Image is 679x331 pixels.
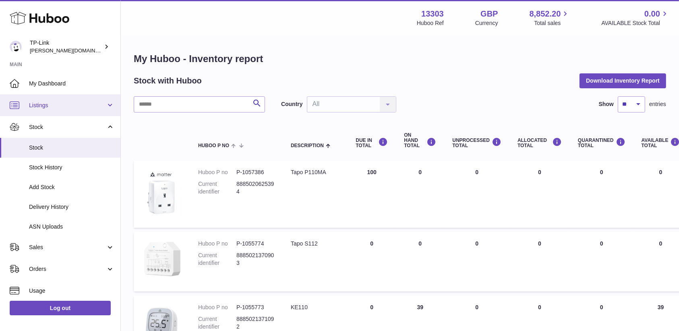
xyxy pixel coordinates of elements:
div: ON HAND Total [404,133,436,149]
div: KE110 [291,304,339,311]
dd: 8885020625394 [236,180,275,196]
a: 8,852.20 Total sales [530,8,570,27]
img: product image [142,240,182,281]
span: Delivery History [29,203,114,211]
span: Stock [29,123,106,131]
dt: Current identifier [198,252,236,267]
dt: Huboo P no [198,240,236,248]
label: Country [281,100,303,108]
img: susie.li@tp-link.com [10,41,22,53]
span: Description [291,143,324,148]
div: ALLOCATED Total [518,137,562,148]
td: 0 [509,160,570,228]
dt: Huboo P no [198,169,236,176]
span: Stock History [29,164,114,171]
span: Total sales [534,19,570,27]
span: 0.00 [644,8,660,19]
td: 100 [348,160,396,228]
span: 0 [600,304,603,310]
div: UNPROCESSED Total [452,137,501,148]
div: Tapo P110MA [291,169,339,176]
span: Add Stock [29,183,114,191]
dd: P-1055773 [236,304,275,311]
span: Listings [29,102,106,109]
td: 0 [396,160,444,228]
span: Stock [29,144,114,152]
div: Tapo S112 [291,240,339,248]
span: Orders [29,265,106,273]
span: Sales [29,244,106,251]
dd: 8885021370903 [236,252,275,267]
h2: Stock with Huboo [134,75,202,86]
td: 0 [509,232,570,291]
h1: My Huboo - Inventory report [134,52,666,65]
td: 0 [444,232,509,291]
span: Huboo P no [198,143,229,148]
span: 8,852.20 [530,8,561,19]
span: AVAILABLE Stock Total [601,19,669,27]
td: 0 [396,232,444,291]
span: ASN Uploads [29,223,114,231]
span: Usage [29,287,114,295]
div: Currency [475,19,498,27]
div: TP-Link [30,39,102,54]
span: My Dashboard [29,80,114,87]
span: entries [649,100,666,108]
dt: Current identifier [198,315,236,331]
label: Show [599,100,614,108]
div: QUARANTINED Total [578,137,625,148]
strong: 13303 [421,8,444,19]
span: 0 [600,169,603,175]
div: Huboo Ref [417,19,444,27]
dt: Huboo P no [198,304,236,311]
a: 0.00 AVAILABLE Stock Total [601,8,669,27]
div: DUE IN TOTAL [356,137,388,148]
a: Log out [10,301,111,315]
button: Download Inventory Report [580,73,666,88]
td: 0 [444,160,509,228]
strong: GBP [480,8,498,19]
dt: Current identifier [198,180,236,196]
span: [PERSON_NAME][DOMAIN_NAME][EMAIL_ADDRESS][DOMAIN_NAME] [30,47,203,54]
dd: P-1057386 [236,169,275,176]
span: 0 [600,240,603,247]
dd: P-1055774 [236,240,275,248]
img: product image [142,169,182,218]
td: 0 [348,232,396,291]
dd: 8885021371092 [236,315,275,331]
